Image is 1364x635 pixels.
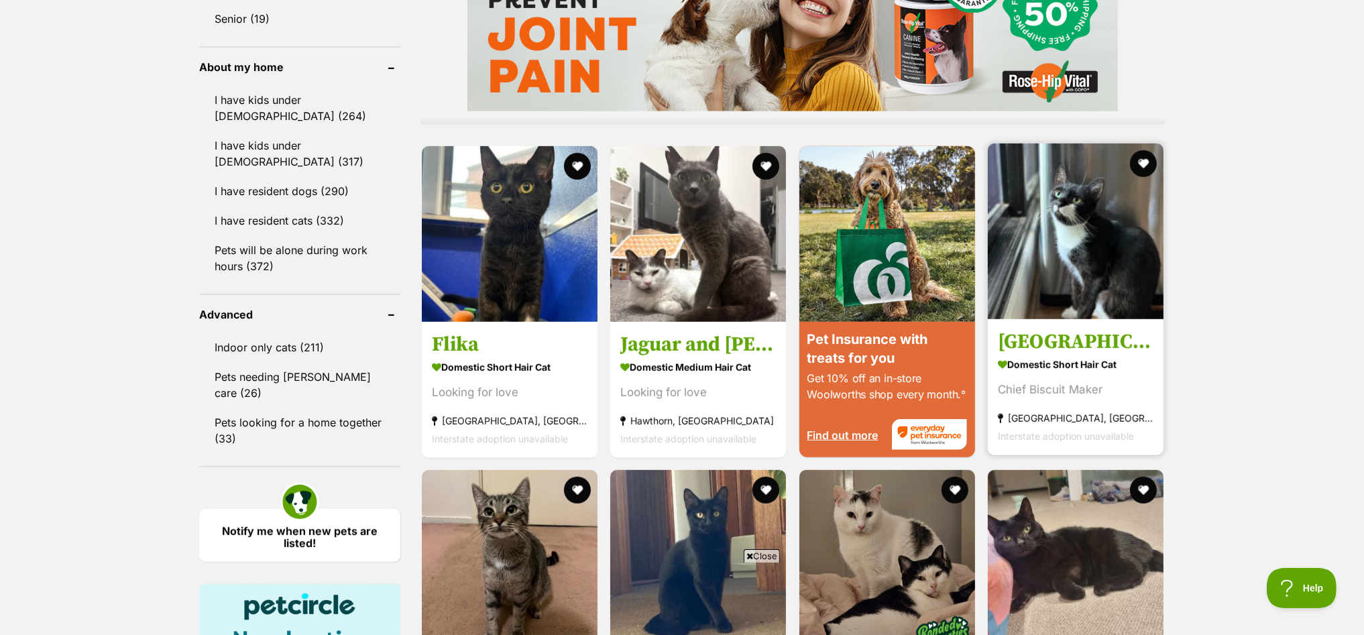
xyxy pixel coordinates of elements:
h3: [GEOGRAPHIC_DATA] [998,329,1153,354]
span: Interstate adoption unavailable [620,432,756,444]
button: favourite [753,477,780,504]
header: Advanced [199,308,400,321]
a: [GEOGRAPHIC_DATA] Domestic Short Hair Cat Chief Biscuit Maker [GEOGRAPHIC_DATA], [GEOGRAPHIC_DATA... [988,319,1163,455]
div: Looking for love [432,383,587,401]
div: Looking for love [620,383,776,401]
span: Close [744,549,780,563]
a: Notify me when new pets are listed! [199,509,400,562]
button: favourite [1130,477,1157,504]
h3: Flika [432,331,587,357]
a: Senior (19) [199,5,400,33]
strong: Hawthorn, [GEOGRAPHIC_DATA] [620,411,776,429]
span: Interstate adoption unavailable [432,432,568,444]
a: Pets needing [PERSON_NAME] care (26) [199,363,400,407]
iframe: Advertisement [438,568,926,628]
button: favourite [753,153,780,180]
button: favourite [564,153,591,180]
a: Indoor only cats (211) [199,333,400,361]
strong: Domestic Short Hair Cat [998,354,1153,373]
a: I have resident cats (332) [199,207,400,235]
img: Flika - Domestic Short Hair Cat [422,146,598,322]
a: I have kids under [DEMOGRAPHIC_DATA] (317) [199,131,400,176]
strong: [GEOGRAPHIC_DATA], [GEOGRAPHIC_DATA] [998,408,1153,426]
iframe: Help Scout Beacon - Open [1267,568,1337,608]
button: favourite [564,477,591,504]
div: Chief Biscuit Maker [998,380,1153,398]
strong: Domestic Short Hair Cat [432,357,587,376]
a: Jaguar and [PERSON_NAME] Domestic Medium Hair Cat Looking for love Hawthorn, [GEOGRAPHIC_DATA] In... [610,321,786,457]
img: Francia - Domestic Short Hair Cat [988,143,1163,319]
header: About my home [199,61,400,73]
a: Flika Domestic Short Hair Cat Looking for love [GEOGRAPHIC_DATA], [GEOGRAPHIC_DATA] Interstate ad... [422,321,598,457]
a: I have kids under [DEMOGRAPHIC_DATA] (264) [199,86,400,130]
a: Pets looking for a home together (33) [199,408,400,453]
strong: [GEOGRAPHIC_DATA], [GEOGRAPHIC_DATA] [432,411,587,429]
span: Interstate adoption unavailable [998,430,1134,441]
h3: Jaguar and [PERSON_NAME] [620,331,776,357]
img: Jaguar and ralph - Domestic Medium Hair Cat [610,146,786,322]
button: favourite [942,477,968,504]
strong: Domestic Medium Hair Cat [620,357,776,376]
button: favourite [1130,150,1157,177]
a: I have resident dogs (290) [199,177,400,205]
a: Pets will be alone during work hours (372) [199,236,400,280]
